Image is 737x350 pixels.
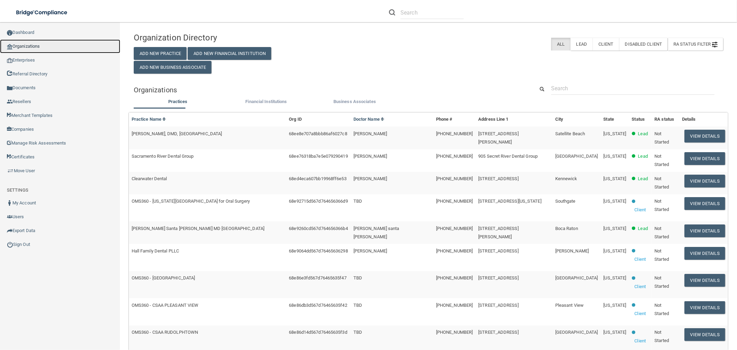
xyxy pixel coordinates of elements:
[604,154,626,159] span: [US_STATE]
[604,330,626,335] span: [US_STATE]
[619,38,668,50] label: Disabled Client
[555,226,578,231] span: Boca Raton
[635,337,646,345] p: Client
[436,154,473,159] span: [PHONE_NUMBER]
[684,175,725,187] button: View Details
[7,186,28,194] label: SETTINGS
[333,99,376,104] span: Business Associates
[638,130,648,138] p: Lead
[134,61,212,74] button: Add New Business Associate
[168,99,188,104] span: Practices
[684,130,725,142] button: View Details
[551,38,570,50] label: All
[654,131,669,145] span: Not Started
[353,131,387,136] span: [PERSON_NAME]
[604,176,626,181] span: [US_STATE]
[289,176,346,181] span: 68ed4eca607bb19968ff6e53
[555,330,598,335] span: [GEOGRAPHIC_DATA]
[7,241,13,248] img: ic_power_dark.7ecde6b1.png
[436,330,473,335] span: [PHONE_NUMBER]
[555,154,598,159] span: [GEOGRAPHIC_DATA]
[289,131,347,136] span: 68ee8e707a8bbb86af6027c8
[654,330,669,343] span: Not Started
[353,226,399,239] span: [PERSON_NAME] santa [PERSON_NAME]
[654,176,669,190] span: Not Started
[593,38,619,50] label: Client
[638,152,648,160] p: Lead
[635,206,646,214] p: Client
[134,98,222,108] li: Practices
[132,176,167,181] span: Clearwater Dental
[555,199,576,204] span: Southgate
[679,112,728,127] th: Details
[7,44,12,49] img: organization-icon.f8decf85.png
[400,6,464,19] input: Search
[478,226,519,239] span: [STREET_ADDRESS][PERSON_NAME]
[7,200,12,206] img: ic_user_dark.df1a06c3.png
[684,224,725,237] button: View Details
[604,248,626,254] span: [US_STATE]
[353,303,362,308] span: TBD
[7,85,12,91] img: icon-documents.8dae5593.png
[7,58,12,63] img: enterprise.0d942306.png
[134,33,323,42] h4: Organization Directory
[132,330,198,335] span: OMS360 - CSAA RUDOLPHTOWN
[132,303,199,308] span: OMS360 - CSAA PLEASANT VIEW
[712,42,718,47] img: icon-filter@2x.21656d0b.png
[604,199,626,204] span: [US_STATE]
[353,275,362,280] span: TBD
[478,131,519,145] span: [STREET_ADDRESS][PERSON_NAME]
[7,99,12,104] img: ic_reseller.de258add.png
[475,112,552,127] th: Address Line 1
[132,154,194,159] span: Sacramento River Dental Group
[132,275,195,280] span: OMS360 - [GEOGRAPHIC_DATA]
[353,248,387,254] span: [PERSON_NAME]
[289,275,346,280] span: 68e86e3fd567d76465635f47
[436,199,473,204] span: [PHONE_NUMBER]
[132,131,222,136] span: [PERSON_NAME], DMD, [GEOGRAPHIC_DATA]
[353,117,385,122] a: Doctor Name
[555,131,585,136] span: Satellite Beach
[684,274,725,287] button: View Details
[601,112,629,127] th: State
[286,112,350,127] th: Org ID
[570,38,593,50] label: Lead
[684,197,725,210] button: View Details
[638,224,648,233] p: Lead
[478,154,538,159] span: 905 Secret River Dental Group
[654,275,669,289] span: Not Started
[245,99,287,104] span: Financial Institutions
[555,303,584,308] span: Pleasant View
[673,42,718,47] span: RA Status Filter
[436,176,473,181] span: [PHONE_NUMBER]
[289,199,348,204] span: 68e92715d567d764656366d9
[353,199,362,204] span: TBD
[134,47,187,60] button: Add New Practice
[7,214,12,220] img: icon-users.e205127d.png
[604,275,626,280] span: [US_STATE]
[654,303,669,316] span: Not Started
[552,112,601,127] th: City
[137,98,219,106] label: Practices
[555,176,577,181] span: Kennewick
[188,47,271,60] button: Add New Financial Institution
[353,330,362,335] span: TBD
[311,98,399,108] li: Business Associate
[132,226,264,231] span: [PERSON_NAME] Santa [PERSON_NAME] MD [GEOGRAPHIC_DATA]
[222,98,311,108] li: Financial Institutions
[654,226,669,239] span: Not Started
[289,226,348,231] span: 68e9260cd567d764656366b4
[604,131,626,136] span: [US_STATE]
[436,275,473,280] span: [PHONE_NUMBER]
[7,167,14,174] img: briefcase.64adab9b.png
[389,9,395,16] img: ic-search.3b580494.png
[436,303,473,308] span: [PHONE_NUMBER]
[132,248,179,254] span: Hall Family Dental PLLC
[289,154,348,159] span: 68ee76318ba7e5e079290419
[478,330,519,335] span: [STREET_ADDRESS]
[436,248,473,254] span: [PHONE_NUMBER]
[555,275,598,280] span: [GEOGRAPHIC_DATA]
[684,301,725,314] button: View Details
[684,247,725,260] button: View Details
[629,112,652,127] th: Status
